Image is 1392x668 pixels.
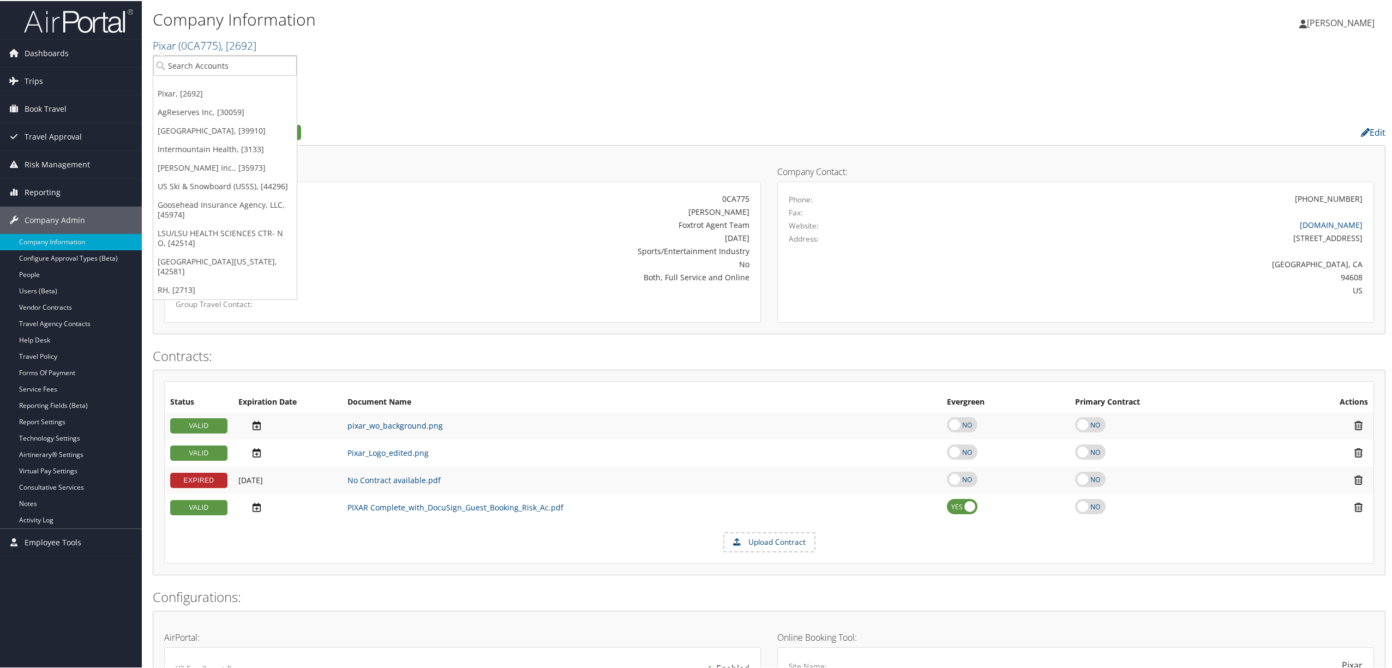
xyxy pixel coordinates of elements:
span: Employee Tools [25,528,81,555]
div: US [937,284,1363,295]
a: [DOMAIN_NAME] [1300,219,1363,229]
th: Expiration Date [233,392,342,411]
div: Add/Edit Date [238,419,337,430]
th: Status [165,392,233,411]
div: VALID [170,417,227,432]
h4: Company Contact: [777,166,1374,175]
i: Remove Contract [1349,473,1368,485]
a: pixar_wo_background.png [347,419,443,430]
span: Risk Management [25,150,90,177]
h2: Configurations: [153,587,1385,605]
h2: Contracts: [153,346,1385,364]
a: Pixar_Logo_edited.png [347,447,429,457]
span: [DATE] [238,474,263,484]
label: Group Travel Contact: [176,298,356,309]
label: Address: [789,232,819,243]
span: Trips [25,67,43,94]
i: Remove Contract [1349,419,1368,430]
a: [PERSON_NAME] [1299,5,1385,38]
h4: AirPortal: [164,632,761,641]
a: AgReserves Inc, [30059] [153,102,297,121]
a: Intermountain Health, [3133] [153,139,297,158]
a: US Ski & Snowboard (USSS), [44296] [153,176,297,195]
div: [PERSON_NAME] [373,205,749,216]
a: RH, [2713] [153,280,297,298]
span: , [ 2692 ] [221,37,256,52]
div: [PHONE_NUMBER] [1295,192,1363,203]
div: Foxtrot Agent Team [373,218,749,230]
div: Add/Edit Date [238,501,337,512]
img: airportal-logo.png [24,7,133,33]
th: Evergreen [941,392,1070,411]
span: ( 0CA775 ) [178,37,221,52]
th: Document Name [342,392,941,411]
span: Reporting [25,178,61,205]
span: Company Admin [25,206,85,233]
a: [PERSON_NAME] Inc., [35973] [153,158,297,176]
a: Pixar, [2692] [153,83,297,102]
a: PIXAR Complete_with_DocuSign_Guest_Booking_Risk_Ac.pdf [347,501,563,511]
div: No [373,257,749,269]
label: Website: [789,219,819,230]
label: Phone: [789,193,813,204]
label: Fax: [789,206,803,217]
h1: Company Information [153,7,975,30]
div: [DATE] [373,231,749,243]
div: VALID [170,444,227,460]
input: Search Accounts [153,55,297,75]
a: Edit [1361,125,1385,137]
a: LSU/LSU HEALTH SCIENCES CTR- N O, [42514] [153,223,297,251]
span: Dashboards [25,39,69,66]
h4: Account Details: [164,166,761,175]
div: Both, Full Service and Online [373,270,749,282]
div: [GEOGRAPHIC_DATA], CA [937,257,1363,269]
a: Pixar [153,37,256,52]
a: [GEOGRAPHIC_DATA], [39910] [153,121,297,139]
a: [GEOGRAPHIC_DATA][US_STATE], [42581] [153,251,297,280]
div: [STREET_ADDRESS] [937,231,1363,243]
div: Add/Edit Date [238,446,337,458]
i: Remove Contract [1349,446,1368,458]
i: Remove Contract [1349,501,1368,512]
label: Upload Contract [724,532,814,551]
h4: Online Booking Tool: [777,632,1374,641]
div: 94608 [937,270,1363,282]
h2: Company Profile: [153,122,969,140]
a: Goosehead Insurance Agency, LLC, [45974] [153,195,297,223]
div: VALID [170,499,227,514]
th: Actions [1270,392,1373,411]
div: Add/Edit Date [238,474,337,484]
span: Book Travel [25,94,67,122]
span: Travel Approval [25,122,82,149]
th: Primary Contract [1070,392,1270,411]
a: No Contract available.pdf [347,474,441,484]
div: 0CA775 [373,192,749,203]
div: EXPIRED [170,472,227,487]
div: Sports/Entertainment Industry [373,244,749,256]
span: [PERSON_NAME] [1307,16,1375,28]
